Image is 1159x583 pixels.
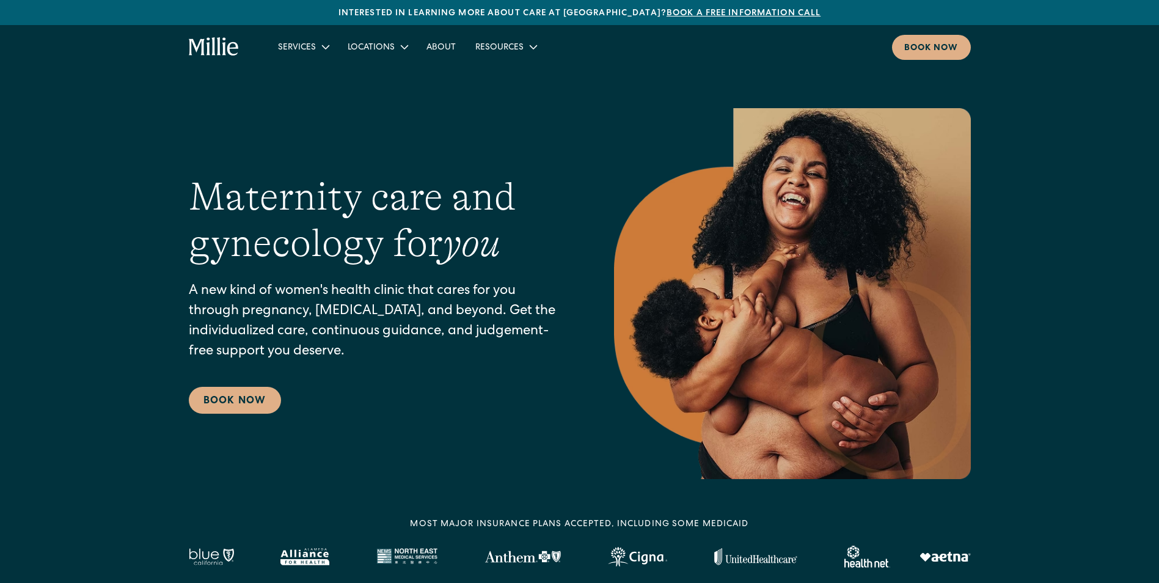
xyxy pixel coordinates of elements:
div: Book now [904,42,959,55]
div: Locations [348,42,395,54]
p: A new kind of women's health clinic that cares for you through pregnancy, [MEDICAL_DATA], and bey... [189,282,565,362]
img: Healthnet logo [844,546,890,568]
img: Alameda Alliance logo [280,548,329,565]
a: About [417,37,466,57]
img: United Healthcare logo [714,548,797,565]
img: Aetna logo [920,552,971,562]
img: Anthem Logo [484,551,561,563]
a: Book now [892,35,971,60]
a: Book Now [189,387,281,414]
h1: Maternity care and gynecology for [189,174,565,268]
a: home [189,37,239,57]
div: Services [268,37,338,57]
div: Resources [475,42,524,54]
img: North East Medical Services logo [376,548,437,565]
a: Book a free information call [667,9,821,18]
img: Blue California logo [189,548,234,565]
div: Services [278,42,316,54]
div: Resources [466,37,546,57]
div: MOST MAJOR INSURANCE PLANS ACCEPTED, INCLUDING some MEDICAID [410,518,748,531]
img: Cigna logo [608,547,667,566]
em: you [443,221,500,265]
div: Locations [338,37,417,57]
img: Smiling mother with her baby in arms, celebrating body positivity and the nurturing bond of postp... [614,108,971,479]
